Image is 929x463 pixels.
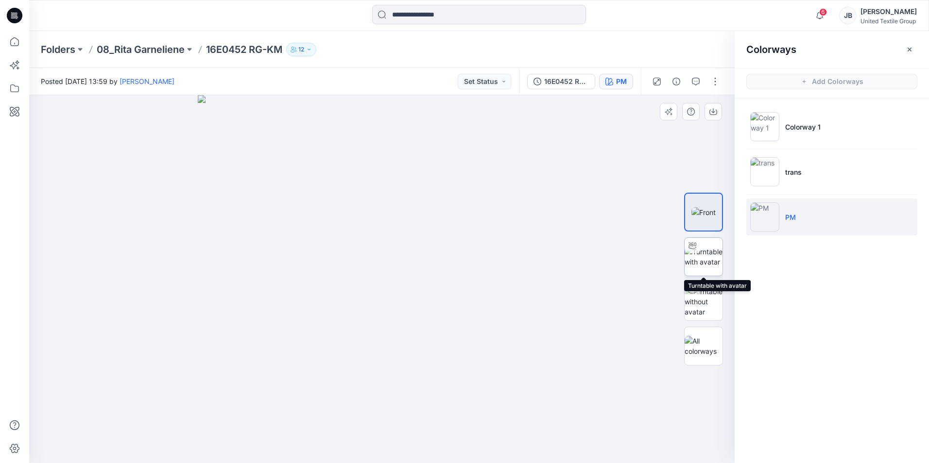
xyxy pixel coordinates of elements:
[286,43,316,56] button: 12
[599,74,633,89] button: PM
[750,202,779,231] img: PM
[860,6,917,17] div: [PERSON_NAME]
[860,17,917,25] div: United Textile Group
[750,112,779,141] img: Colorway 1
[839,7,857,24] div: JB
[120,77,174,85] a: [PERSON_NAME]
[785,122,821,132] p: Colorway 1
[691,207,716,217] img: Front
[97,43,185,56] a: 08_Rita Garneliene
[298,44,304,55] p: 12
[685,286,723,317] img: Turntable without avatar
[198,95,566,463] img: eyJhbGciOiJIUzI1NiIsImtpZCI6IjAiLCJzbHQiOiJzZXMiLCJ0eXAiOiJKV1QifQ.eyJkYXRhIjp7InR5cGUiOiJzdG9yYW...
[616,76,627,87] div: PM
[785,212,796,222] p: PM
[41,76,174,86] span: Posted [DATE] 13:59 by
[685,247,723,267] img: Turntable with avatar
[819,8,827,16] span: 6
[785,167,802,177] p: trans
[41,43,75,56] a: Folders
[746,44,796,55] h2: Colorways
[544,76,589,87] div: 16E0452 RG-KM
[669,74,684,89] button: Details
[527,74,595,89] button: 16E0452 RG-KM
[685,336,723,356] img: All colorways
[750,157,779,186] img: trans
[206,43,282,56] p: 16E0452 RG-KM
